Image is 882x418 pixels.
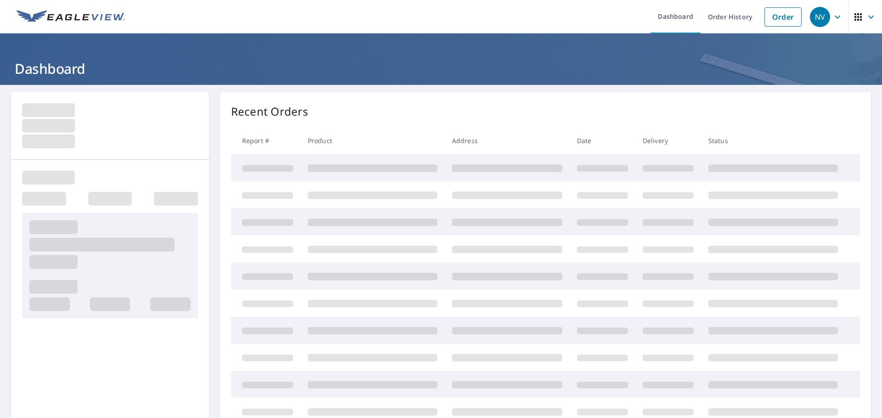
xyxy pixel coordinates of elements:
[764,7,802,27] a: Order
[300,127,445,154] th: Product
[445,127,570,154] th: Address
[231,127,300,154] th: Report #
[701,127,845,154] th: Status
[231,103,308,120] p: Recent Orders
[11,59,871,78] h1: Dashboard
[570,127,635,154] th: Date
[635,127,701,154] th: Delivery
[17,10,125,24] img: EV Logo
[810,7,830,27] div: NV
